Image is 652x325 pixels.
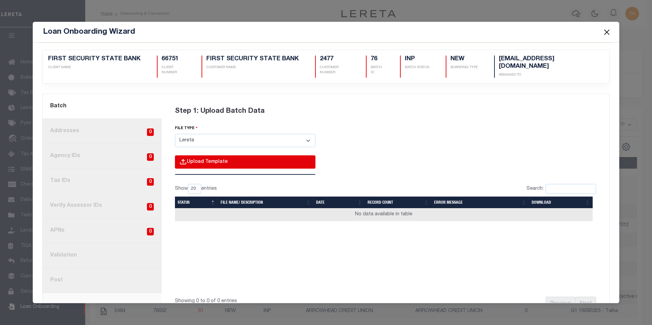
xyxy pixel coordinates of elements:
th: Record Count: activate to sort column ascending [365,197,431,208]
p: CLIENT NUMBER [162,65,186,75]
span: 0 [147,178,154,186]
span: 0 [147,128,154,136]
th: Error Message: activate to sort column ascending [431,197,529,208]
label: Show entries [175,184,217,194]
th: File Name/ Description: activate to sort column ascending [218,197,313,208]
a: Batch [43,94,162,119]
h5: 76 [371,56,384,63]
p: BATCH ID [371,65,384,75]
a: Post [43,268,162,293]
a: Verify Assessor IDs0 [43,194,162,218]
h5: 2477 [320,56,349,63]
p: CUSTOMER NUMBER [320,65,349,75]
p: CLIENT NAME [48,65,140,70]
select: Showentries [188,184,201,194]
h5: NEW [450,56,478,63]
td: No data available in table [175,208,593,221]
p: CUSTOMER NAME [206,65,299,70]
input: Search: [546,184,596,194]
h5: FIRST SECURITY STATE BANK [48,56,140,63]
button: Close [602,28,611,36]
p: Boarding Type [450,65,478,70]
a: APNs0 [43,218,162,243]
a: Tax IDs0 [43,169,162,194]
span: 0 [147,203,154,211]
h5: INP [405,56,429,63]
label: file type [175,125,198,131]
a: Validation [43,243,162,268]
div: Upload Template [175,155,315,169]
th: Date: activate to sort column ascending [313,197,365,208]
p: Assigned To [499,73,588,78]
th: Status: activate to sort column descending [175,197,218,208]
span: 0 [147,228,154,236]
a: Agency IDs0 [43,144,162,169]
p: BATCH STATUS [405,65,429,70]
a: Addresses0 [43,119,162,144]
h5: Loan Onboarding Wizard [43,27,135,37]
div: Showing 0 to 0 of 0 entries [175,293,345,305]
h5: FIRST SECURITY STATE BANK [206,56,299,63]
h5: [EMAIL_ADDRESS][DOMAIN_NAME] [499,56,588,70]
th: Download: activate to sort column ascending [529,197,593,208]
div: Step 1: Upload Batch Data [175,98,596,125]
span: 0 [147,153,154,161]
h5: 66751 [162,56,186,63]
label: Search: [527,184,596,194]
